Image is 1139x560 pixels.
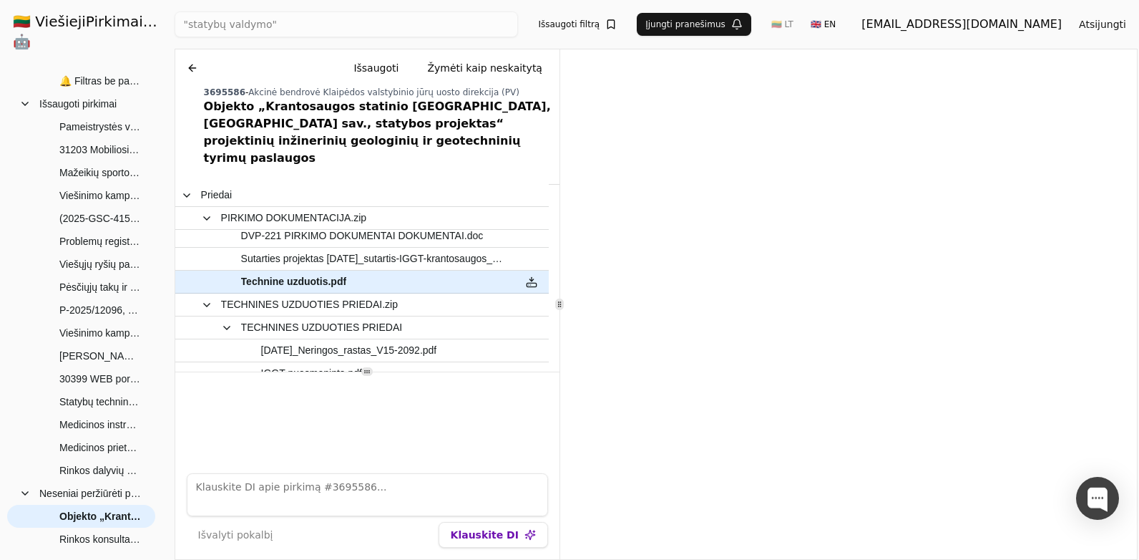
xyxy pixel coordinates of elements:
[1067,11,1138,37] button: Atsijungti
[59,368,141,390] span: 30399 WEB portalų programavimo ir konsultavimo paslaugos
[204,87,554,98] div: -
[204,87,245,97] span: 3695586
[204,98,554,167] div: Objekto „Krantosaugos statinio [GEOGRAPHIC_DATA], [GEOGRAPHIC_DATA] sav., statybos projektas“ pro...
[59,208,141,229] span: (2025-GSC-415) Personalo valdymo sistemos nuomos ir kitos paslaugos
[241,271,347,292] span: Technine uzduotis.pdf
[59,276,141,298] span: Pėsčiųjų takų ir automobilių stovėjimo aikštelių sutvarkymo darbai.
[241,248,507,269] span: Sutarties projektas [DATE]_sutartis-IGGT-krantosaugos_sienute.docx
[39,483,141,504] span: Neseniai peržiūrėti pirkimai
[59,322,141,344] span: Viešinimo kampanija "Persėsk į elektromobilį"
[221,208,367,228] span: PIRKIMO DOKUMENTACIJA.zip
[59,299,141,321] span: P-2025/12096, Mokslo paskirties modulinio pastato (gaminio) lopšelio-darželio Nidos g. 2A, Dercek...
[416,55,554,81] button: Žymėti kaip neskaitytą
[59,231,141,252] span: Problemų registravimo ir administravimo informacinės sistemos sukūrimo, įdiegimo, palaikymo ir ap...
[59,506,141,527] span: Objekto „Krantosaugos statinio [GEOGRAPHIC_DATA], [GEOGRAPHIC_DATA] sav., statybos projektas“ pro...
[59,460,141,481] span: Rinkos dalyvių konsultacija dėl pirkimo "ESPBI IS modernizavimo, siekiant sukurti medicininių kla...
[221,294,398,315] span: TECHNINES UZDUOTIES PRIEDAI.zip
[59,185,141,206] span: Viešinimo kampanija "Persėsk į elektromobilį"
[529,13,625,36] button: Išsaugoti filtrą
[802,13,844,36] button: 🇬🇧 EN
[59,70,141,92] span: 🔔 Filtras be pavadinimo
[59,345,141,367] span: [PERSON_NAME] valdymo informacinė sistema / Asset management information system
[59,162,141,183] span: Mažeikių sporto ir pramogų centro Sedos g. 55, Mažeikiuose statybos valdymo, įskaitant statybos t...
[59,254,141,275] span: Viešųjų ryšių paslaugos
[248,87,519,97] span: Akcinė bendrovė Klaipėdos valstybinio jūrų uosto direkcija (PV)
[241,317,403,338] span: TECHNINES UZDUOTIES PRIEDAI
[261,340,437,361] span: [DATE]_Neringos_rastas_V15-2092.pdf
[59,116,141,137] span: Pameistrystės viešinimo Lietuvoje komunikacijos strategijos įgyvendinimas
[201,185,233,206] span: Priedai
[342,55,410,81] button: Išsaugoti
[59,391,141,412] span: Statybų techninės priežiūros paslaugos
[861,16,1062,33] div: [EMAIL_ADDRESS][DOMAIN_NAME]
[59,437,141,458] span: Medicinos prietaisų [PERSON_NAME] (10757)
[261,363,362,384] span: IGGT nuasmeninta.pdf
[241,226,484,246] span: DVP-221 PIRKIMO DOKUMENTAI DOKUMENTAI.doc
[439,522,548,548] button: Klauskite DI
[59,528,141,550] span: Rinkos konsultacija dėl Kretingos Traukos TP statybos ir prijungimo prie perdavimo tinklo
[59,139,141,160] span: 31203 Mobiliosios programėlės, interneto svetainės ir interneto parduotuvės sukūrimas su vystymo ...
[175,11,519,37] input: Greita paieška...
[59,414,141,435] span: Medicinos instrumentų pirkimas I (10744)
[637,13,751,36] button: Įjungti pranešimus
[39,93,117,115] span: Išsaugoti pirkimai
